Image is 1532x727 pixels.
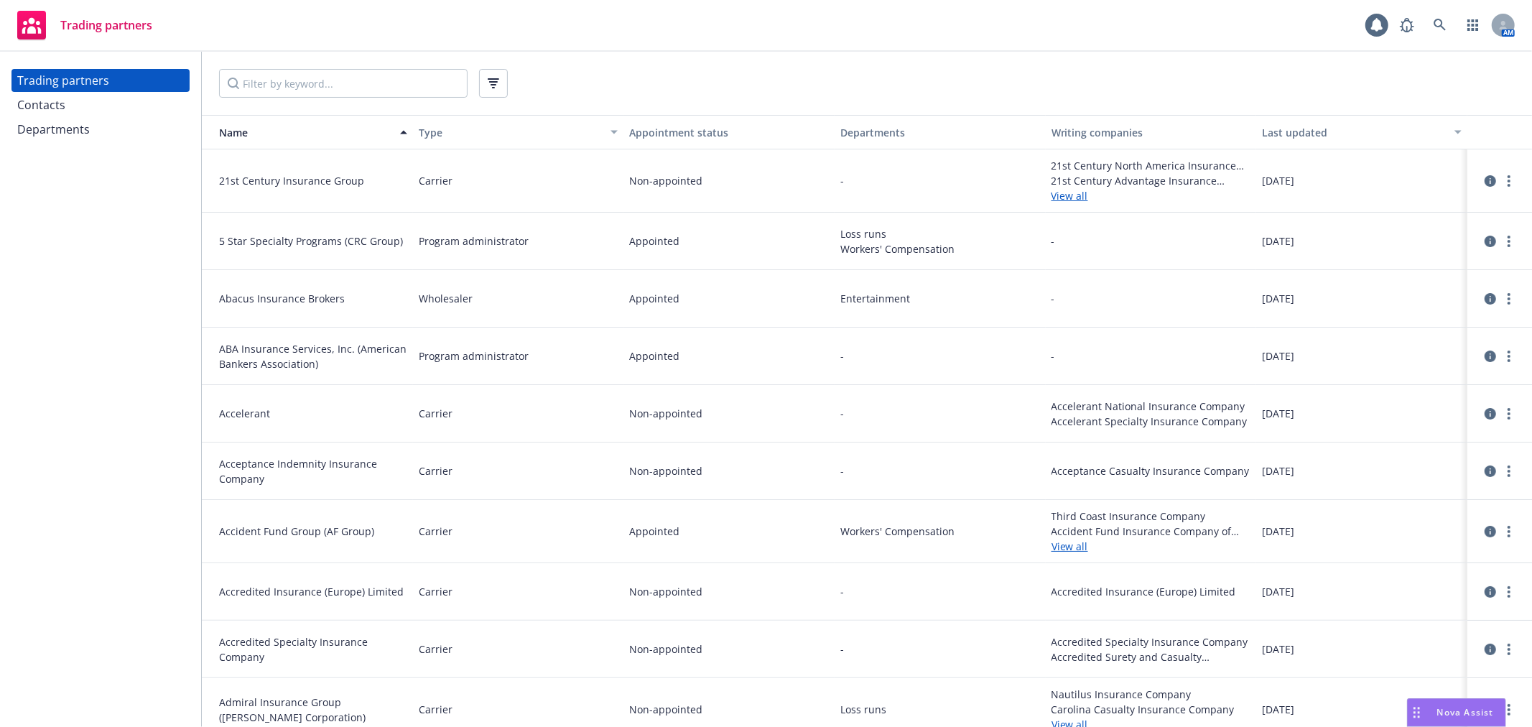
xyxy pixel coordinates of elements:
[11,118,190,141] a: Departments
[1051,584,1251,599] span: Accredited Insurance (Europe) Limited
[1262,348,1294,363] span: [DATE]
[1051,291,1055,306] span: -
[1051,524,1251,539] span: Accident Fund Insurance Company of America
[1051,702,1251,717] span: Carolina Casualty Insurance Company
[1437,706,1494,718] span: Nova Assist
[1262,125,1446,140] div: Last updated
[17,69,109,92] div: Trading partners
[1051,233,1055,249] span: -
[1262,642,1294,657] span: [DATE]
[1262,702,1294,717] span: [DATE]
[1051,687,1251,702] span: Nautilus Insurance Company
[840,406,844,421] span: -
[1482,290,1499,307] a: circleInformation
[1500,172,1518,190] a: more
[419,125,603,140] div: Type
[1262,584,1294,599] span: [DATE]
[419,173,452,188] span: Carrier
[419,584,452,599] span: Carrier
[1262,524,1294,539] span: [DATE]
[1262,173,1294,188] span: [DATE]
[11,69,190,92] a: Trading partners
[419,291,473,306] span: Wholesaler
[1407,698,1506,727] button: Nova Assist
[840,584,844,599] span: -
[1262,406,1294,421] span: [DATE]
[1482,463,1499,480] a: circleInformation
[629,642,702,657] span: Non-appointed
[419,348,529,363] span: Program administrator
[419,524,452,539] span: Carrier
[1500,463,1518,480] a: more
[1482,348,1499,365] a: circleInformation
[219,173,407,188] span: 21st Century Insurance Group
[208,125,391,140] div: Name
[219,524,407,539] span: Accident Fund Group (AF Group)
[219,456,407,486] span: Acceptance Indemnity Insurance Company
[202,115,413,149] button: Name
[1482,233,1499,250] a: circleInformation
[1051,539,1251,554] a: View all
[219,341,407,371] span: ABA Insurance Services, Inc. (American Bankers Association)
[1051,463,1251,478] span: Acceptance Casualty Insurance Company
[1500,405,1518,422] a: more
[419,702,452,717] span: Carrier
[1051,188,1251,203] a: View all
[1426,11,1454,40] a: Search
[1051,399,1251,414] span: Accelerant National Insurance Company
[840,241,1040,256] span: Workers' Compensation
[840,348,844,363] span: -
[629,463,702,478] span: Non-appointed
[623,115,835,149] button: Appointment status
[629,125,829,140] div: Appointment status
[1051,158,1251,173] span: 21st Century North America Insurance Company
[1500,290,1518,307] a: more
[840,642,844,657] span: -
[1051,634,1251,649] span: Accredited Specialty Insurance Company
[1500,523,1518,540] a: more
[1482,523,1499,540] a: circleInformation
[1393,11,1421,40] a: Report a Bug
[1051,125,1251,140] div: Writing companies
[219,584,407,599] span: Accredited Insurance (Europe) Limited
[419,463,452,478] span: Carrier
[219,406,407,421] span: Accelerant
[419,642,452,657] span: Carrier
[840,226,1040,241] span: Loss runs
[629,348,679,363] span: Appointed
[1256,115,1467,149] button: Last updated
[413,115,624,149] button: Type
[1459,11,1487,40] a: Switch app
[1051,348,1055,363] span: -
[840,125,1040,140] div: Departments
[219,233,407,249] span: 5 Star Specialty Programs (CRC Group)
[1500,583,1518,601] a: more
[840,291,1040,306] span: Entertainment
[629,584,702,599] span: Non-appointed
[1482,172,1499,190] a: circleInformation
[419,406,452,421] span: Carrier
[1051,509,1251,524] span: Third Coast Insurance Company
[629,173,702,188] span: Non-appointed
[11,93,190,116] a: Contacts
[219,695,407,725] span: Admiral Insurance Group ([PERSON_NAME] Corporation)
[629,524,679,539] span: Appointed
[840,173,844,188] span: -
[1051,414,1251,429] span: Accelerant Specialty Insurance Company
[1482,405,1499,422] a: circleInformation
[1051,173,1251,188] span: 21st Century Advantage Insurance Company
[17,93,65,116] div: Contacts
[629,233,679,249] span: Appointed
[1500,233,1518,250] a: more
[219,291,407,306] span: Abacus Insurance Brokers
[835,115,1046,149] button: Departments
[219,69,468,98] input: Filter by keyword...
[11,5,158,45] a: Trading partners
[1262,233,1294,249] span: [DATE]
[1046,115,1257,149] button: Writing companies
[1500,641,1518,658] a: more
[60,19,152,31] span: Trading partners
[629,702,702,717] span: Non-appointed
[840,463,844,478] span: -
